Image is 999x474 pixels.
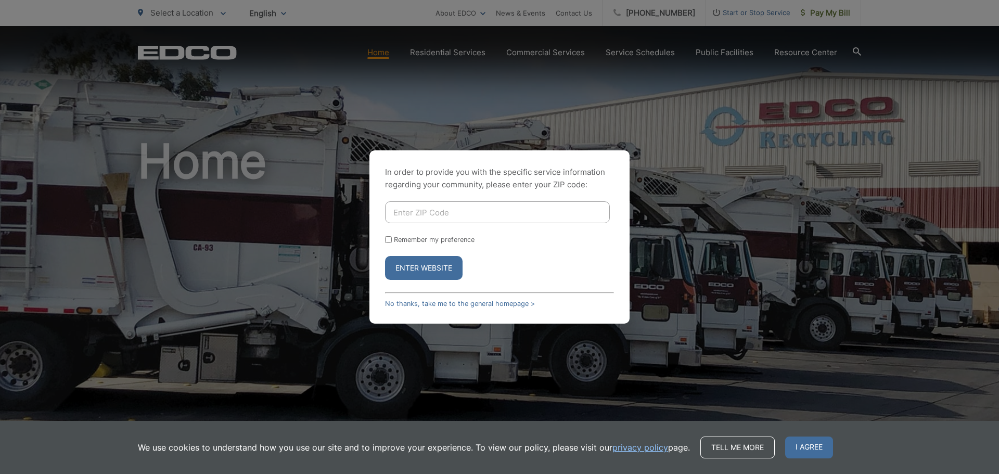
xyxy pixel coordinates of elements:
[385,166,614,191] p: In order to provide you with the specific service information regarding your community, please en...
[700,437,775,458] a: Tell me more
[785,437,833,458] span: I agree
[385,201,610,223] input: Enter ZIP Code
[385,256,463,280] button: Enter Website
[138,441,690,454] p: We use cookies to understand how you use our site and to improve your experience. To view our pol...
[385,300,535,308] a: No thanks, take me to the general homepage >
[394,236,475,244] label: Remember my preference
[612,441,668,454] a: privacy policy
